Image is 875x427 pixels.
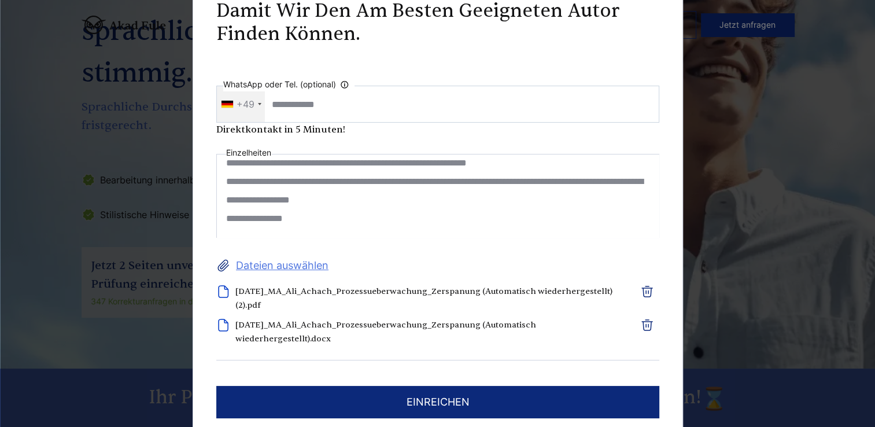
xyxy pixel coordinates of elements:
div: Telephone country code [217,86,265,122]
div: Direktkontakt in 5 Minuten! [216,123,659,137]
li: [DATE]_MA_Ali_Achach_Prozessueberwachung_Zerspanung (Automatisch wiederhergestellt).docx [216,318,615,346]
button: einreichen [216,386,659,418]
div: +49 [237,95,254,113]
label: WhatsApp oder Tel. (optional) [223,78,355,91]
label: Dateien auswählen [216,256,659,275]
label: Einzelheiten [226,146,271,160]
li: [DATE]_MA_Ali_Achach_Prozessueberwachung_Zerspanung (Automatisch wiederhergestellt) (2).pdf [216,285,615,312]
